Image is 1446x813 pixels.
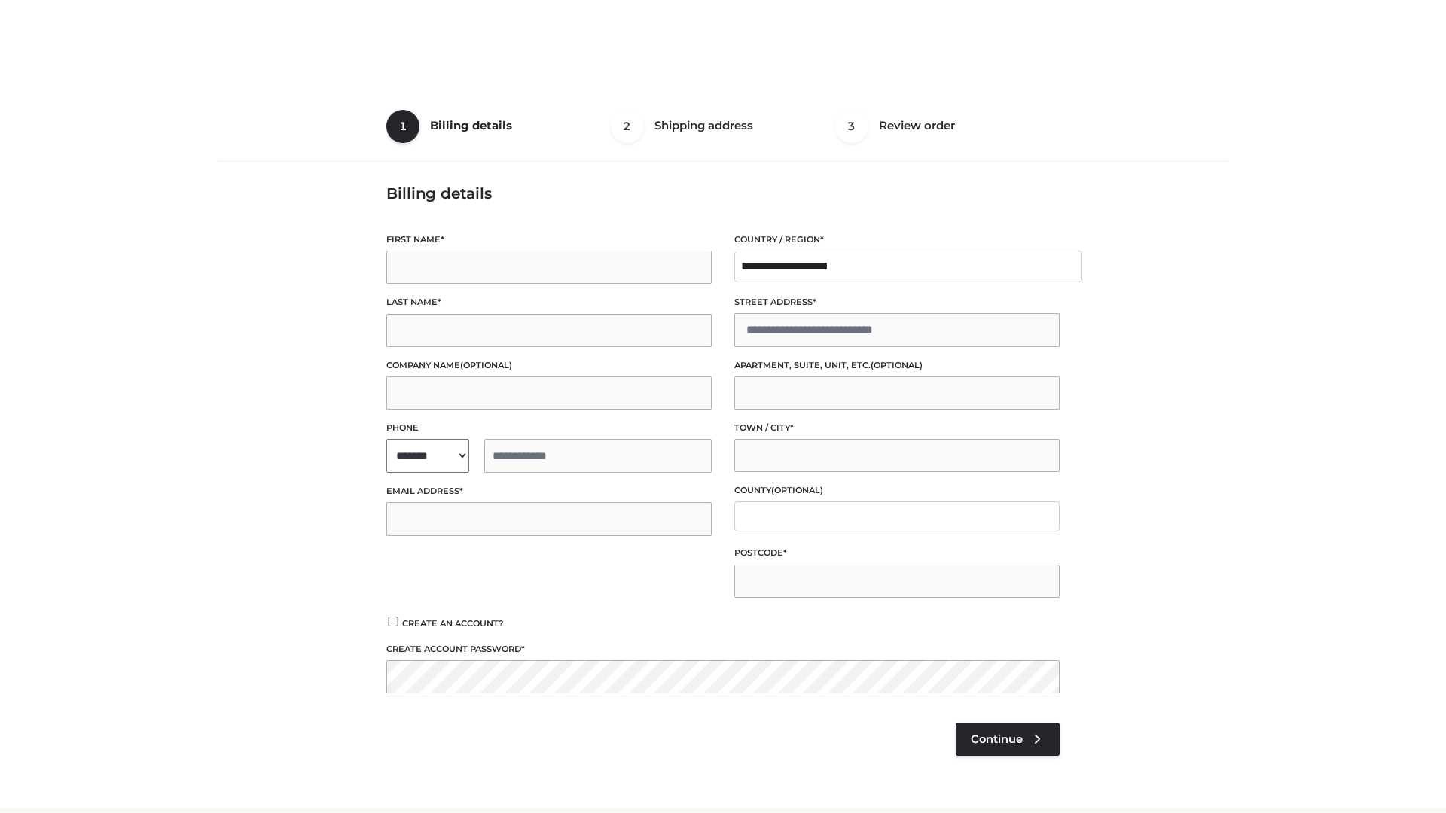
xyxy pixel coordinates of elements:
span: (optional) [771,485,823,495]
label: Create account password [386,642,1060,656]
span: 1 [386,110,419,143]
label: Last name [386,295,712,309]
span: Create an account? [402,618,504,629]
label: Apartment, suite, unit, etc. [734,358,1060,373]
label: Company name [386,358,712,373]
span: Billing details [430,118,512,132]
label: County [734,483,1060,498]
h3: Billing details [386,184,1060,202]
span: Shipping address [654,118,753,132]
span: Continue [971,732,1023,746]
label: Town / City [734,421,1060,435]
span: 3 [835,110,868,143]
a: Continue [956,723,1060,756]
label: Phone [386,421,712,435]
label: Email address [386,484,712,498]
label: First name [386,233,712,247]
span: (optional) [871,360,923,370]
span: (optional) [460,360,512,370]
label: Country / Region [734,233,1060,247]
span: Review order [879,118,955,132]
label: Street address [734,295,1060,309]
span: 2 [611,110,644,143]
label: Postcode [734,546,1060,560]
input: Create an account? [386,617,400,626]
